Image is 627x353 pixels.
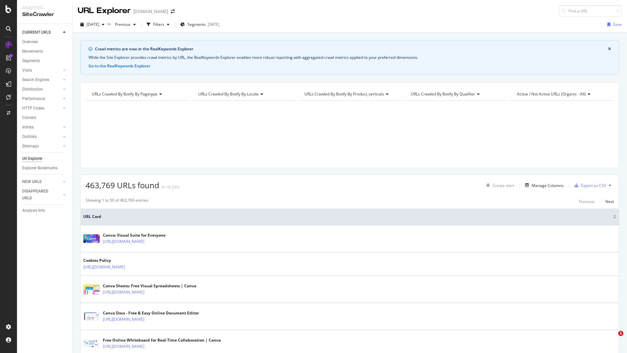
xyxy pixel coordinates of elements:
[107,21,112,26] span: vs
[22,178,61,185] a: NEW URLS
[22,114,36,121] div: Content
[90,89,183,99] h4: URLs Crawled By Botify By pagetype
[492,183,514,188] div: Create alert
[579,199,595,204] div: Previous
[83,234,100,243] img: main image
[22,86,61,93] a: Distribution
[22,188,55,202] div: DISAPPEARED URLS
[22,39,68,45] a: Overview
[208,22,219,27] div: [DATE]
[83,214,611,220] span: URL Card
[559,5,622,17] input: Find a URL
[517,91,586,97] span: Active / Not Active URLs (organic - all)
[86,180,159,191] span: 463,769 URLs found
[22,67,61,74] a: Visits
[22,95,61,102] a: Performance
[88,55,611,60] div: While the Site Explorer provides crawl metrics by URL, the RealKeywords Explorer enables more rob...
[22,76,49,83] div: Search Engines
[411,91,475,97] span: URLs Crawled By Botify By qualifier
[103,232,173,238] div: Canva: Visual Suite for Everyone
[22,48,68,55] a: Movements
[103,289,144,295] a: [URL][DOMAIN_NAME]
[187,22,206,27] span: Segments
[22,105,61,112] a: HTTP Codes
[83,339,100,348] img: main image
[153,22,164,27] div: Filters
[606,45,613,53] button: close banner
[572,180,606,191] button: Export as CSV
[522,181,564,189] button: Manage Columns
[410,89,502,99] h4: URLs Crawled By Botify By qualifier
[80,41,619,75] div: info banner
[83,312,100,321] img: main image
[83,284,100,294] img: main image
[22,95,45,102] div: Performance
[162,186,165,188] img: Equal
[22,48,43,55] div: Movements
[144,19,172,30] button: Filters
[22,105,44,112] div: HTTP Codes
[78,5,131,16] div: URL Explorer
[22,11,67,18] div: SiteCrawler
[22,124,34,131] div: Inlinks
[613,22,622,27] div: Save
[22,133,61,140] a: Outlinks
[22,29,61,36] a: CURRENT URLS
[605,199,614,204] div: Next
[618,331,623,336] span: 1
[532,183,564,188] div: Manage Columns
[103,316,144,323] a: [URL][DOMAIN_NAME]
[88,63,150,69] button: Go to the RealKeywords Explorer
[303,89,395,99] h4: URLs Crawled By Botify By product_verticals
[581,183,606,188] div: Export as CSV
[22,86,43,93] div: Distribution
[198,91,259,97] span: URLs Crawled By Botify By locale
[516,89,608,99] h4: Active / Not Active URLs
[133,8,168,15] div: [DOMAIN_NAME]
[22,155,42,162] div: Url Explorer
[605,19,622,30] button: Save
[22,143,39,150] div: Sitemaps
[605,197,614,205] button: Next
[83,258,153,263] div: Cookies Policy
[22,67,32,74] div: Visits
[22,114,68,121] a: Content
[484,180,514,191] button: Create alert
[22,29,51,36] div: CURRENT URLS
[171,9,175,14] div: arrow-right-arrow-left
[304,91,384,97] span: URLs Crawled By Botify By product_verticals
[103,310,199,316] div: Canva Docs - Free & Easy Online Document Editor
[605,331,620,346] iframe: Intercom live chat
[22,143,61,150] a: Sitemaps
[22,58,40,64] div: Segments
[166,184,179,190] div: +0.33%
[22,5,67,11] div: Analytics
[22,165,57,172] div: Explorer Bookmarks
[22,155,68,162] a: Url Explorer
[22,207,45,214] div: Analysis Info
[78,19,107,30] button: [DATE]
[112,19,138,30] button: Previous
[22,39,38,45] div: Overview
[95,46,608,52] div: Crawl metrics are now in the RealKeywords Explorer
[92,91,157,97] span: URLs Crawled By Botify By pagetype
[22,124,61,131] a: Inlinks
[87,22,99,27] span: 2025 Sep. 7th
[579,197,595,205] button: Previous
[86,197,148,205] div: Showing 1 to 50 of 463,769 entries
[22,58,68,64] a: Segments
[103,343,144,350] a: [URL][DOMAIN_NAME]
[22,178,41,185] div: NEW URLS
[103,337,221,343] div: Free Online Whiteboard for Real-Time Collaboration | Canva
[103,283,196,289] div: Canva Sheets: Free Visual Spreadsheets | Canva
[22,165,68,172] a: Explorer Bookmarks
[22,188,61,202] a: DISAPPEARED URLS
[22,76,61,83] a: Search Engines
[112,22,131,27] span: Previous
[83,264,125,270] a: [URL][DOMAIN_NAME]
[103,238,144,245] a: [URL][DOMAIN_NAME]
[22,207,68,214] a: Analysis Info
[22,133,37,140] div: Outlinks
[197,89,289,99] h4: URLs Crawled By Botify By locale
[178,19,222,30] button: Segments[DATE]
